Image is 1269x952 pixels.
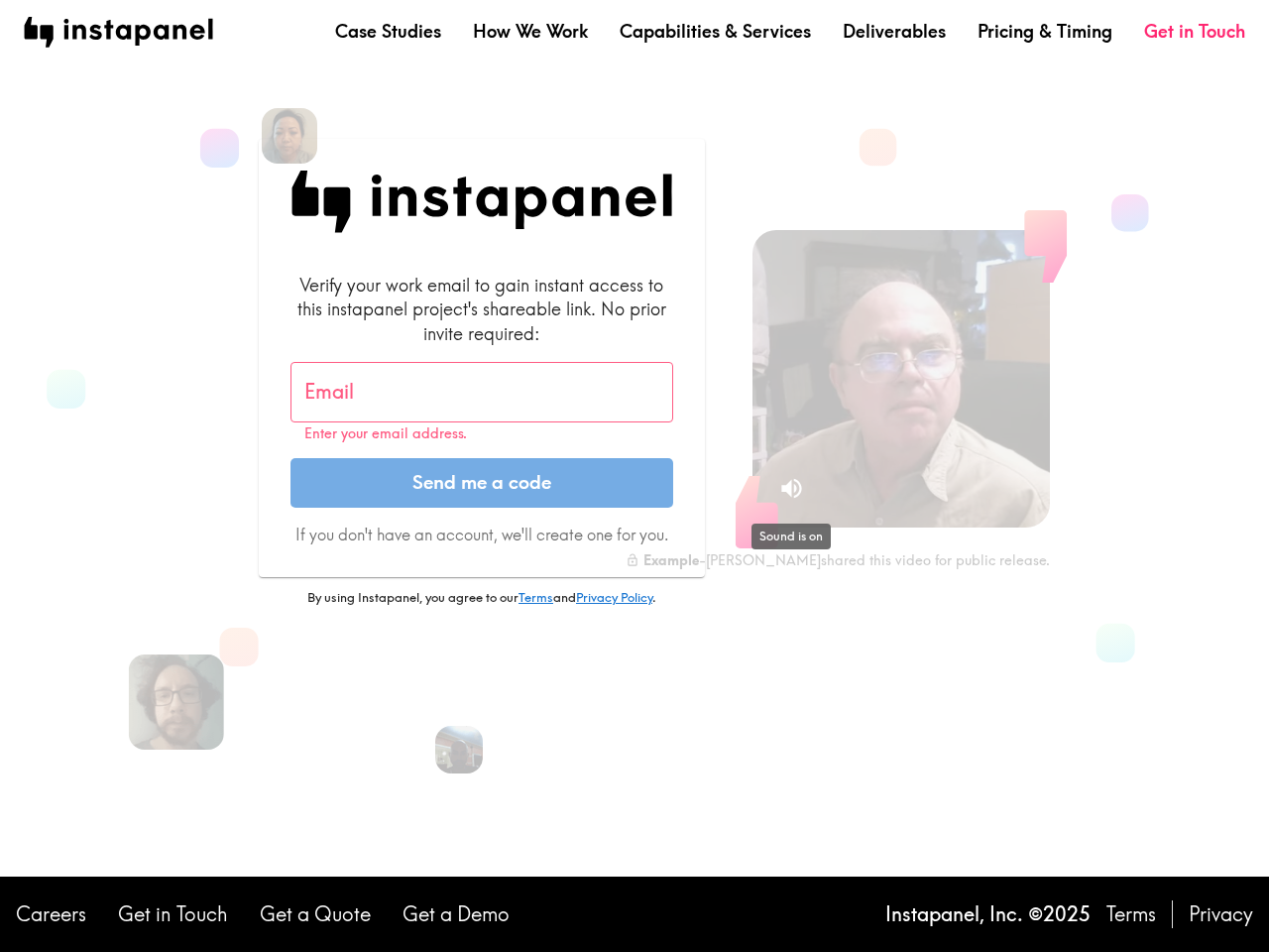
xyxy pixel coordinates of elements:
[751,524,831,549] div: Sound is on
[260,900,371,928] a: Get a Quote
[576,589,652,605] a: Privacy Policy
[643,551,699,569] b: Example
[843,19,946,44] a: Deliverables
[1189,900,1253,928] a: Privacy
[519,589,553,605] a: Terms
[770,467,813,510] button: Sound is on
[403,900,510,928] a: Get a Demo
[620,19,811,44] a: Capabilities & Services
[473,19,588,44] a: How We Work
[1144,19,1245,44] a: Get in Touch
[16,900,86,928] a: Careers
[304,425,659,442] p: Enter your email address.
[290,171,673,233] img: Instapanel
[435,726,483,773] img: Ari
[1106,900,1156,928] a: Terms
[290,458,673,508] button: Send me a code
[978,19,1112,44] a: Pricing & Timing
[335,19,441,44] a: Case Studies
[24,17,213,48] img: instapanel
[290,273,673,346] div: Verify your work email to gain instant access to this instapanel project's shareable link. No pri...
[626,551,1050,569] div: - [PERSON_NAME] shared this video for public release.
[262,108,317,164] img: Lisa
[885,900,1091,928] p: Instapanel, Inc. © 2025
[259,589,705,607] p: By using Instapanel, you agree to our and .
[129,654,224,750] img: Patrick
[290,524,673,545] p: If you don't have an account, we'll create one for you.
[118,900,228,928] a: Get in Touch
